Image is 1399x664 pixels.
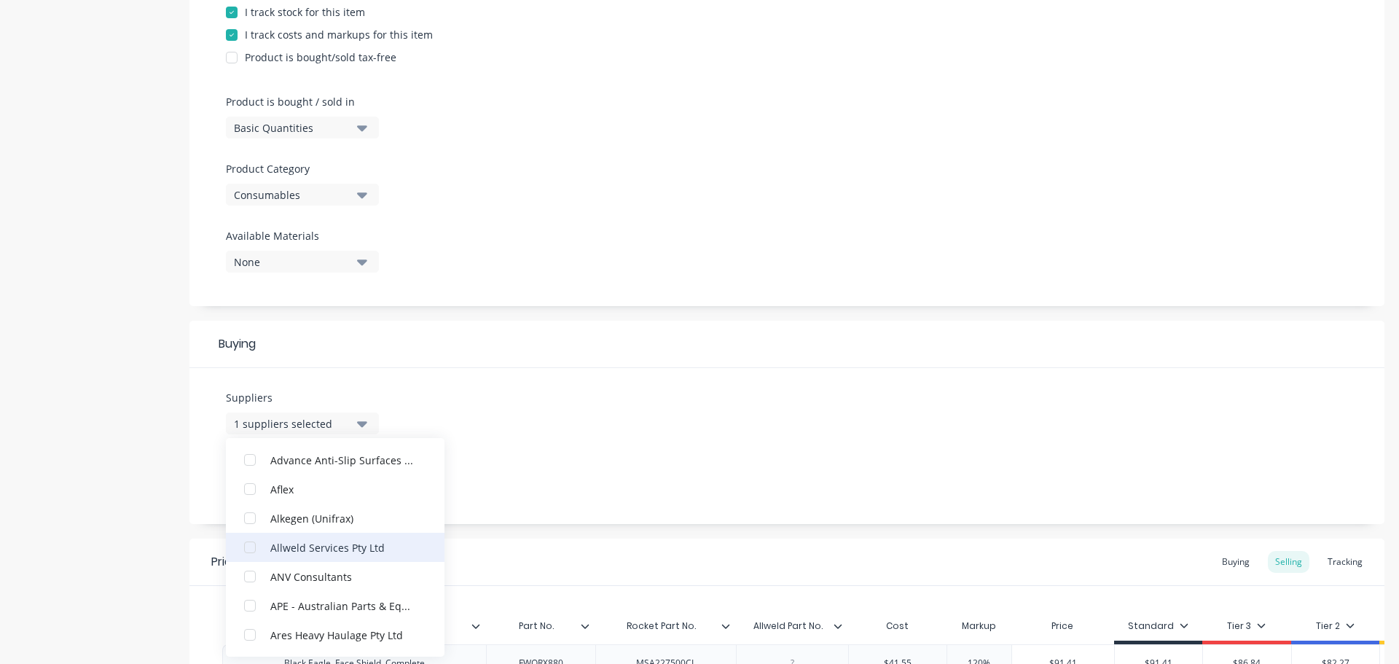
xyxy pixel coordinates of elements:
div: None [234,254,350,270]
div: Product is bought/sold tax-free [245,50,396,65]
div: Allweld Part No. [736,612,848,641]
div: APE - Australian Parts & Equipment [270,598,416,613]
div: Allweld Services Pty Ltd [270,539,416,555]
div: Item [222,608,477,644]
button: Basic Quantities [226,117,379,138]
div: Part No. [486,608,587,644]
div: Allweld Part No. [736,608,839,644]
div: Buying [189,321,1384,368]
label: Suppliers [226,390,379,405]
label: Product is bought / sold in [226,94,372,109]
div: I track costs and markups for this item [245,27,433,42]
div: Tracking [1320,551,1370,573]
div: Markup [947,612,1011,641]
div: Part No. [486,612,595,641]
div: Rocket Part No. [595,608,727,644]
label: Product Category [226,161,372,176]
div: Tier 2 [1316,620,1355,633]
div: Cost [848,612,947,641]
div: Alkegen (Unifrax) [270,510,416,526]
div: Buying [1215,551,1257,573]
div: Item [222,612,486,641]
div: I track stock for this item [245,4,365,20]
button: None [226,251,379,273]
div: Price [1011,612,1114,641]
div: Basic Quantities [234,120,350,136]
div: Tier 3 [1227,620,1266,633]
div: 1 suppliers selected [234,416,350,431]
div: Standard [1128,620,1188,633]
label: Available Materials [226,228,379,243]
div: Rocket Part No. [595,612,736,641]
div: ANV Consultants [270,569,416,584]
div: Aflex [270,481,416,496]
div: Ares Heavy Haulage Pty Ltd [270,627,416,642]
div: Consumables [234,187,350,203]
div: Selling [1268,551,1309,573]
div: Rocket Tools P/L [270,423,416,438]
button: Consumables [226,184,379,206]
div: Advance Anti-Slip Surfaces Pty Ltd [270,452,416,467]
div: Pricing [211,553,248,571]
button: 1 suppliers selected [226,413,379,434]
